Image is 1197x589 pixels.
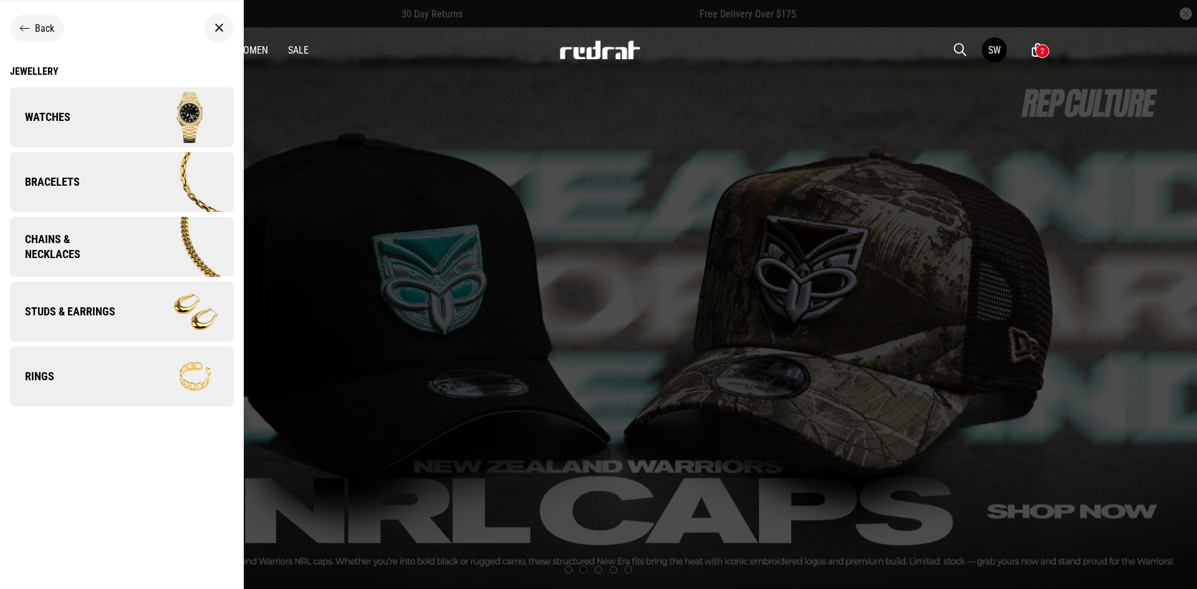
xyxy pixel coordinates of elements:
span: Studs & Earrings [10,304,115,319]
img: Redrat logo [559,41,641,59]
img: Company [122,345,233,408]
a: Studs & Earrings Company [10,282,234,342]
a: Sale [288,44,309,56]
span: Bracelets [10,175,80,189]
div: SW [988,44,1001,56]
span: Chains & Necklaces [10,232,125,262]
img: Company [122,280,233,343]
a: Chains & Necklaces Company [10,217,234,277]
a: Rings Company [10,347,234,406]
span: Back [35,22,54,34]
div: 2 [1041,47,1044,55]
a: Watches Company [10,87,234,147]
img: Company [122,151,233,213]
a: Bracelets Company [10,152,234,212]
button: Open LiveChat chat widget [10,5,47,42]
a: 2 [1032,44,1044,57]
img: Company [125,217,233,277]
a: Women [236,44,268,56]
span: Rings [10,369,54,384]
img: Company [122,86,233,148]
span: Watches [10,110,70,125]
a: Jewellery [10,65,234,77]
